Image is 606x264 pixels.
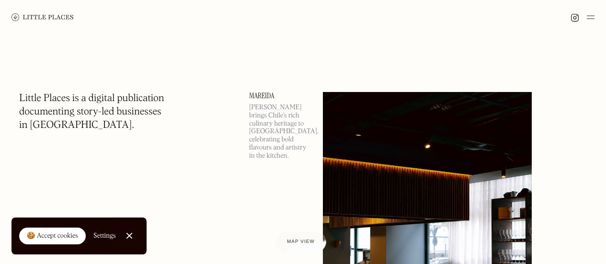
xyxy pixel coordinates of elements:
[93,232,116,239] div: Settings
[120,226,139,245] a: Close Cookie Popup
[19,92,164,132] h1: Little Places is a digital publication documenting story-led businesses in [GEOGRAPHIC_DATA].
[249,92,311,100] a: Mareida
[249,103,311,160] p: [PERSON_NAME] brings Chile’s rich culinary heritage to [GEOGRAPHIC_DATA], celebrating bold flavou...
[287,239,315,244] span: Map view
[275,231,326,253] a: Map view
[93,225,116,247] a: Settings
[27,231,78,241] div: 🍪 Accept cookies
[19,228,86,245] a: 🍪 Accept cookies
